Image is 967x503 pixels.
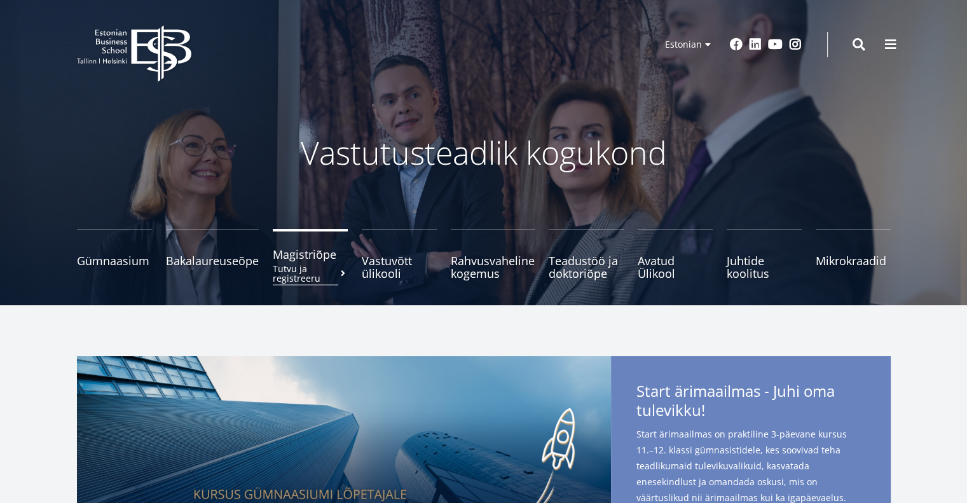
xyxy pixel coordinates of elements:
[638,229,713,280] a: Avatud Ülikool
[768,38,783,51] a: Youtube
[730,38,743,51] a: Facebook
[816,254,891,267] span: Mikrokraadid
[636,401,705,420] span: tulevikku!
[549,254,624,280] span: Teadustöö ja doktoriõpe
[451,254,535,280] span: Rahvusvaheline kogemus
[273,264,348,283] small: Tutvu ja registreeru
[549,229,624,280] a: Teadustöö ja doktoriõpe
[362,229,437,280] a: Vastuvõtt ülikooli
[451,229,535,280] a: Rahvusvaheline kogemus
[77,254,152,267] span: Gümnaasium
[273,229,348,280] a: MagistriõpeTutvu ja registreeru
[727,229,802,280] a: Juhtide koolitus
[147,134,821,172] p: Vastutusteadlik kogukond
[749,38,762,51] a: Linkedin
[636,382,865,424] span: Start ärimaailmas - Juhi oma
[789,38,802,51] a: Instagram
[273,248,348,261] span: Magistriõpe
[166,254,259,267] span: Bakalaureuseõpe
[77,229,152,280] a: Gümnaasium
[727,254,802,280] span: Juhtide koolitus
[362,254,437,280] span: Vastuvõtt ülikooli
[166,229,259,280] a: Bakalaureuseõpe
[816,229,891,280] a: Mikrokraadid
[638,254,713,280] span: Avatud Ülikool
